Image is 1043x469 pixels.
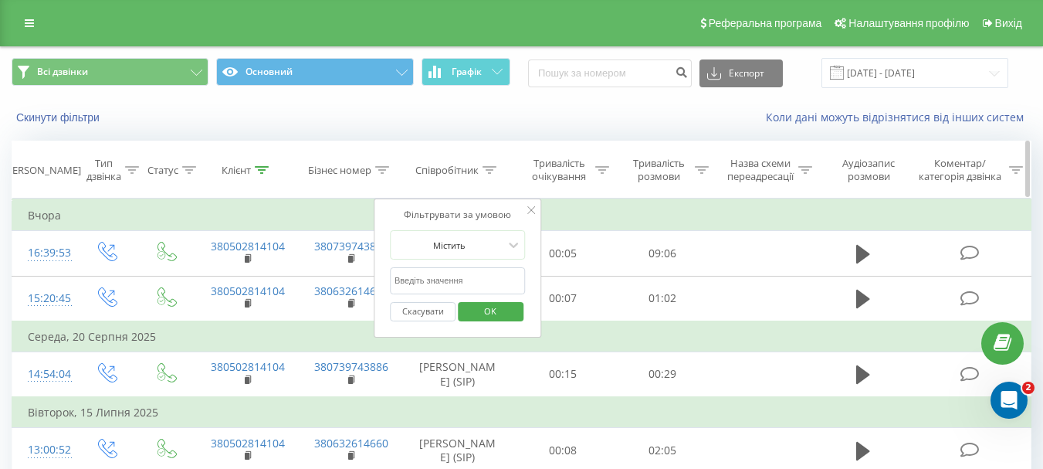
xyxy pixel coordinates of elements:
div: Статус [147,164,178,177]
div: 13:00:52 [28,435,60,465]
td: 00:05 [513,231,613,276]
div: Бізнес номер [308,164,371,177]
div: 15:20:45 [28,284,60,314]
a: 380739743886 [314,239,388,253]
a: 380632614660 [314,284,388,298]
div: Тип дзвінка [86,157,121,183]
span: 2 [1022,382,1035,394]
td: Вівторок, 15 Липня 2025 [12,397,1031,428]
div: Клієнт [222,164,251,177]
td: 00:07 [513,276,613,321]
button: Скасувати [390,302,455,321]
td: 09:06 [613,231,713,276]
div: Коментар/категорія дзвінка [915,157,1005,183]
div: Аудіозапис розмови [830,157,908,183]
div: Тривалість очікування [527,157,591,183]
td: Середа, 20 Серпня 2025 [12,321,1031,352]
input: Введіть значення [390,267,526,294]
div: Співробітник [415,164,479,177]
span: Реферальна програма [709,17,822,29]
span: Всі дзвінки [37,66,88,78]
td: Вчора [12,200,1031,231]
div: Назва схеми переадресації [726,157,794,183]
div: Фільтрувати за умовою [390,207,526,223]
a: 380502814104 [211,239,285,253]
a: 380502814104 [211,284,285,298]
iframe: Intercom live chat [991,382,1028,419]
button: Графік [422,58,510,86]
div: 16:39:53 [28,238,60,268]
button: Всі дзвінки [12,58,208,86]
td: 00:15 [513,352,613,397]
span: OK [469,299,512,323]
div: [PERSON_NAME] [3,164,81,177]
td: [PERSON_NAME] (SIP) [402,352,513,397]
div: Тривалість розмови [627,157,691,183]
button: OK [458,302,523,321]
a: 380502814104 [211,359,285,374]
a: 380502814104 [211,436,285,450]
span: Графік [452,66,482,77]
td: 01:02 [613,276,713,321]
button: Експорт [699,59,783,87]
a: 380739743886 [314,359,388,374]
button: Скинути фільтри [12,110,107,124]
a: 380632614660 [314,436,388,450]
td: 00:29 [613,352,713,397]
a: Коли дані можуть відрізнятися вiд інших систем [766,110,1031,124]
span: Налаштування профілю [848,17,969,29]
input: Пошук за номером [528,59,692,87]
button: Основний [216,58,413,86]
span: Вихід [995,17,1022,29]
div: 14:54:04 [28,359,60,389]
